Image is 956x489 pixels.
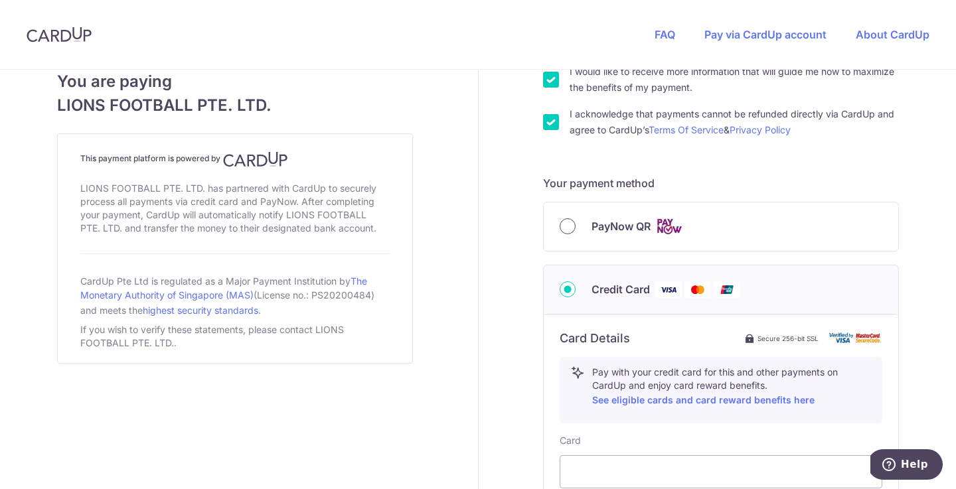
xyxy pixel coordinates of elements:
[649,124,724,135] a: Terms Of Service
[223,151,288,167] img: CardUp
[80,270,390,320] div: CardUp Pte Ltd is regulated as a Major Payment Institution by (License no.: PS20200484) and meets...
[870,449,943,482] iframe: Opens a widget where you can find more information
[57,70,413,94] span: You are paying
[543,175,899,191] h5: Your payment method
[656,218,682,235] img: Cards logo
[560,281,882,298] div: Credit Card Visa Mastercard Union Pay
[684,281,711,298] img: Mastercard
[714,281,740,298] img: Union Pay
[571,464,871,480] iframe: Secure card payment input frame
[560,218,882,235] div: PayNow QR Cards logo
[570,64,899,96] label: I would like to receive more information that will guide me how to maximize the benefits of my pa...
[856,28,929,41] a: About CardUp
[730,124,791,135] a: Privacy Policy
[655,281,682,298] img: Visa
[592,281,650,297] span: Credit Card
[80,151,390,167] h4: This payment platform is powered by
[57,94,413,117] span: LIONS FOOTBALL PTE. LTD.
[704,28,827,41] a: Pay via CardUp account
[592,366,871,408] p: Pay with your credit card for this and other payments on CardUp and enjoy card reward benefits.
[829,332,882,344] img: card secure
[757,333,819,344] span: Secure 256-bit SSL
[143,305,258,316] a: highest security standards
[592,218,651,234] span: PayNow QR
[570,106,899,138] label: I acknowledge that payments cannot be refunded directly via CardUp and agree to CardUp’s &
[592,394,815,405] a: See eligible cards and card reward benefits here
[80,179,390,238] div: LIONS FOOTBALL PTE. LTD. has partnered with CardUp to securely process all payments via credit ca...
[27,27,92,42] img: CardUp
[560,434,581,447] label: Card
[80,320,390,352] div: If you wish to verify these statements, please contact LIONS FOOTBALL PTE. LTD..
[655,28,675,41] a: FAQ
[560,330,630,346] h6: Card Details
